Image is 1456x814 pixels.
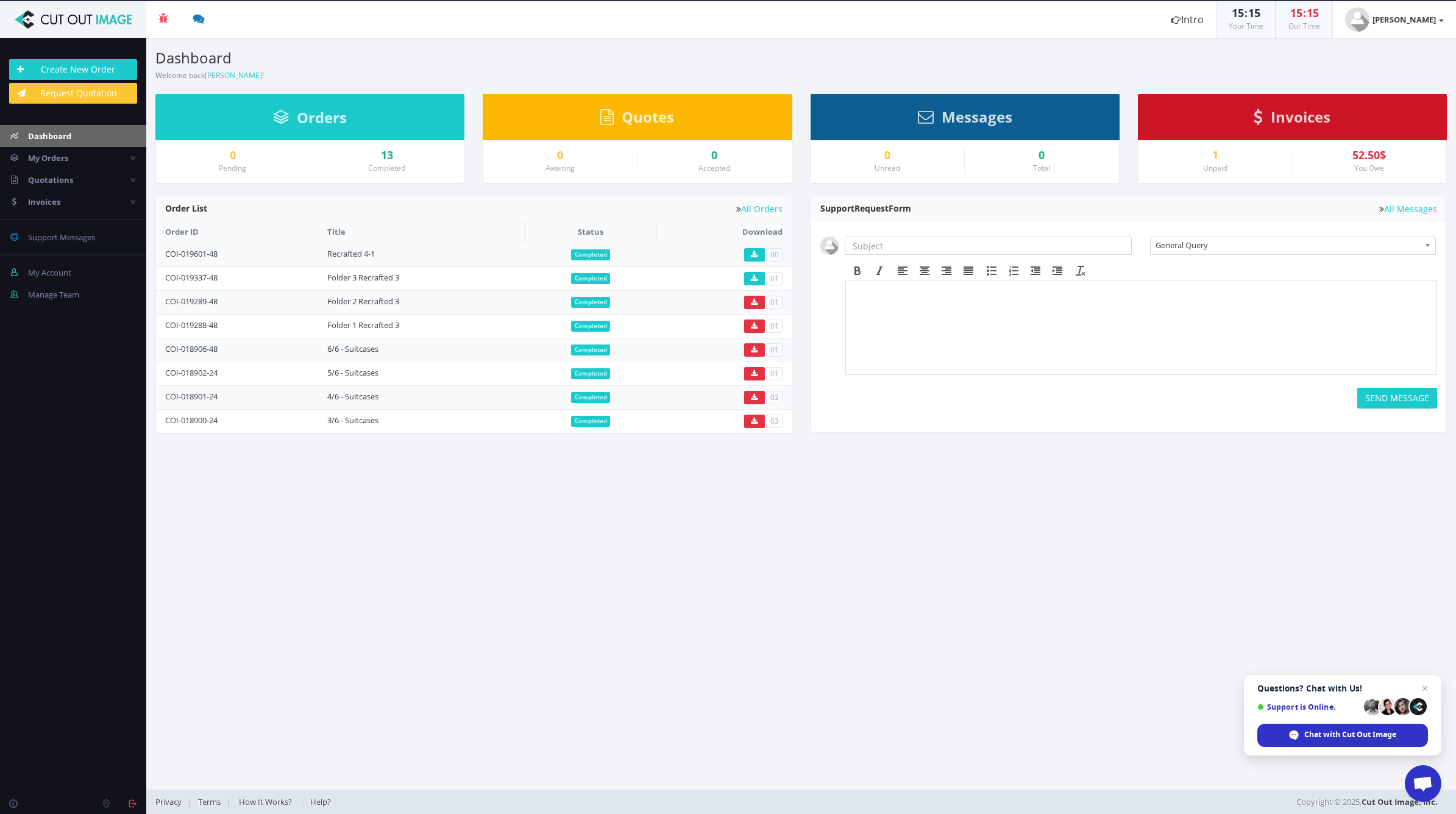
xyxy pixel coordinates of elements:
[219,163,246,173] small: Pending
[1025,263,1046,279] div: Decrease indent
[847,263,868,279] div: Bold
[319,149,455,162] a: 13
[9,10,137,29] img: Cut Out Image
[1373,14,1436,25] strong: [PERSON_NAME]
[656,221,791,243] th: Download
[820,237,839,255] img: user_default.jpg
[1304,729,1396,740] span: Chat with Cut Out Image
[1229,21,1263,31] small: Your Time
[914,263,936,279] div: Align center
[205,70,262,80] a: [PERSON_NAME]
[571,416,611,427] span: Completed
[1248,5,1260,20] span: 15
[165,343,218,354] a: COI-018906-48
[1156,237,1419,253] span: General Query
[28,267,71,278] span: My Account
[231,796,300,807] a: How It Works?
[155,70,264,80] small: Welcome back !
[571,392,611,403] span: Completed
[981,263,1003,279] div: Bullet list
[28,130,71,141] span: Dashboard
[957,263,979,279] div: Justify
[165,149,300,162] a: 0
[892,263,914,279] div: Align left
[297,107,347,127] span: Orders
[273,115,347,126] a: Orders
[155,796,188,807] a: Privacy
[9,83,137,104] a: Request Quotation
[1345,7,1369,32] img: user_default.jpg
[155,790,1017,814] div: | | |
[647,149,783,162] a: 0
[1362,796,1438,807] a: Cut Out Image, Inc.
[1257,724,1428,747] span: Chat with Cut Out Image
[327,343,378,354] a: 6/6 - Suitcases
[1159,1,1216,38] a: Intro
[1405,765,1441,802] a: Open chat
[1302,5,1307,20] span: :
[1244,5,1248,20] span: :
[239,796,292,807] span: How It Works?
[525,221,657,243] th: Status
[698,163,730,173] small: Accepted
[327,320,399,330] a: Folder 1 Recrafted 3
[165,272,218,283] a: COI-019337-48
[942,107,1012,127] span: Messages
[327,248,375,259] a: Recrafted 4-1
[600,114,674,125] a: Quotes
[327,391,378,402] a: 4/6 - Suitcases
[571,249,611,260] span: Completed
[327,367,378,378] a: 5/6 - Suitcases
[165,367,218,378] a: COI-018902-24
[1290,5,1302,20] span: 15
[918,114,1012,125] a: Messages
[736,204,783,213] a: All Orders
[327,272,399,283] a: Folder 3 Recrafted 3
[820,202,911,214] span: Support Form
[492,149,628,162] a: 0
[846,280,1436,374] iframe: Rich Text Area. Press ALT-F9 for menu. Press ALT-F10 for toolbar. Press ALT-0 for help
[165,296,218,307] a: COI-019289-48
[1254,114,1330,125] a: Invoices
[1354,163,1384,173] small: You Owe
[165,391,218,402] a: COI-018901-24
[28,174,73,185] span: Quotations
[28,196,60,207] span: Invoices
[165,202,207,214] span: Order List
[318,221,525,243] th: Title
[845,237,1132,255] input: Subject
[165,415,218,426] a: COI-018900-24
[1033,163,1050,173] small: Total
[571,321,611,332] span: Completed
[1257,702,1360,712] span: Support is Online.
[156,221,318,243] th: Order ID
[1003,263,1025,279] div: Numbered list
[9,59,137,80] a: Create New Order
[1257,684,1428,693] span: Questions? Chat with Us!
[875,163,900,173] small: Unread
[1203,163,1227,173] small: Unpaid
[571,273,611,284] span: Completed
[820,149,956,162] div: 0
[327,296,399,307] a: Folder 2 Recrafted 3
[622,107,674,127] span: Quotes
[28,289,79,300] span: Manage Team
[1333,1,1456,38] a: [PERSON_NAME]
[571,345,611,355] span: Completed
[1271,107,1330,127] span: Invoices
[1148,149,1283,162] a: 1
[327,415,378,426] a: 3/6 - Suitcases
[1070,263,1092,279] div: Clear formatting
[28,152,68,163] span: My Orders
[1046,263,1068,279] div: Increase indent
[1288,21,1320,31] small: Our Time
[936,263,957,279] div: Align right
[974,149,1110,162] div: 0
[1296,796,1438,808] span: Copyright © 2025,
[368,163,405,173] small: Completed
[165,248,218,259] a: COI-019601-48
[1357,388,1437,409] button: SEND MESSAGE
[155,50,792,66] h3: Dashboard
